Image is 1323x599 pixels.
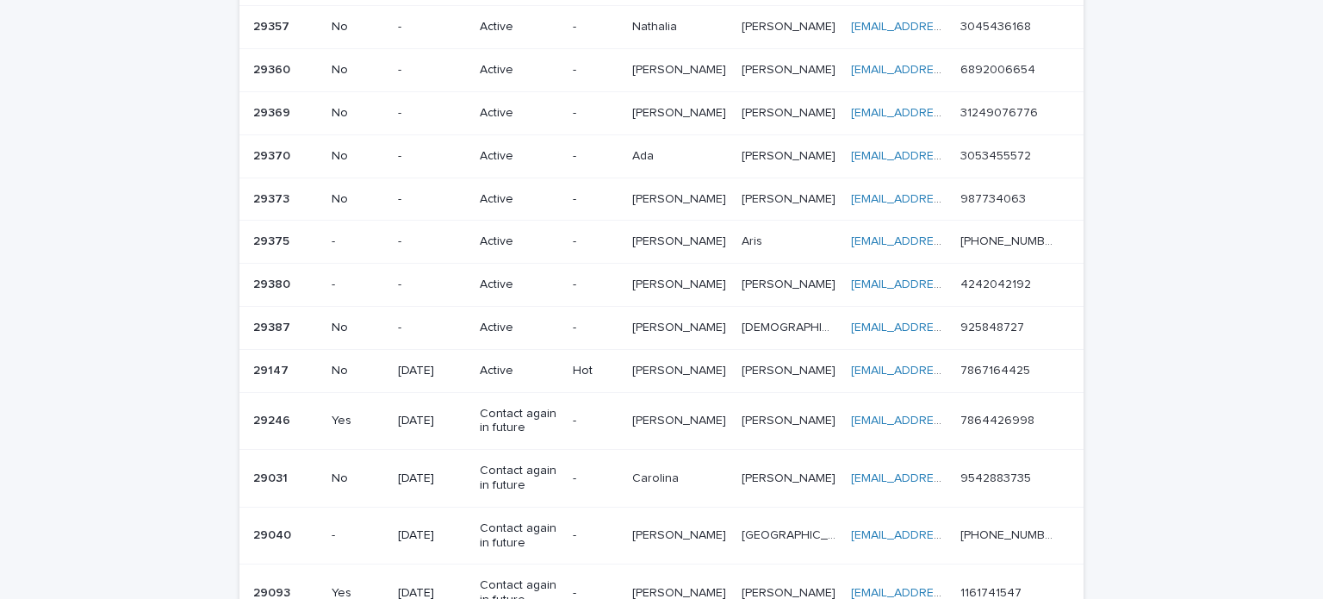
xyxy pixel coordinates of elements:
[632,317,730,335] p: [PERSON_NAME]
[239,507,1084,565] tr: 2904029040 -[DATE]Contact again in future-[PERSON_NAME][PERSON_NAME] [GEOGRAPHIC_DATA][GEOGRAPHIC...
[398,364,466,378] p: [DATE]
[742,317,841,335] p: [DEMOGRAPHIC_DATA]
[632,103,730,121] p: [PERSON_NAME]
[573,192,618,207] p: -
[398,234,466,249] p: -
[742,103,839,121] p: [PERSON_NAME]
[239,49,1084,92] tr: 2936029360 No-Active-[PERSON_NAME][PERSON_NAME] [PERSON_NAME][PERSON_NAME] [EMAIL_ADDRESS][DOMAIN...
[573,234,618,249] p: -
[332,414,384,428] p: Yes
[239,178,1084,221] tr: 2937329373 No-Active-[PERSON_NAME][PERSON_NAME] [PERSON_NAME][PERSON_NAME] [EMAIL_ADDRESS][DOMAIN...
[632,360,730,378] p: [PERSON_NAME]
[573,528,618,543] p: -
[480,149,559,164] p: Active
[742,525,841,543] p: [GEOGRAPHIC_DATA]
[851,415,1046,427] a: [EMAIL_ADDRESS][DOMAIN_NAME]
[480,20,559,34] p: Active
[851,529,1046,541] a: [EMAIL_ADDRESS][DOMAIN_NAME]
[332,192,384,207] p: No
[960,146,1034,164] p: 3053455572
[960,468,1034,486] p: 9542883735
[742,274,839,292] p: [PERSON_NAME]
[573,149,618,164] p: -
[398,278,466,292] p: -
[632,231,730,249] p: [PERSON_NAME]
[632,410,730,428] p: [PERSON_NAME]
[851,107,1046,119] a: [EMAIL_ADDRESS][DOMAIN_NAME]
[632,59,730,78] p: [PERSON_NAME]
[332,321,384,335] p: No
[742,189,839,207] p: [PERSON_NAME]
[632,468,682,486] p: Carolina
[742,360,839,378] p: [PERSON_NAME]
[573,106,618,121] p: -
[742,59,839,78] p: [PERSON_NAME]
[960,525,1059,543] p: +57 320 885 8934
[239,306,1084,349] tr: 2938729387 No-Active-[PERSON_NAME][PERSON_NAME] [DEMOGRAPHIC_DATA][DEMOGRAPHIC_DATA] [EMAIL_ADDRE...
[742,410,839,428] p: [PERSON_NAME]
[239,450,1084,508] tr: 2903129031 No[DATE]Contact again in future-CarolinaCarolina [PERSON_NAME][PERSON_NAME] [EMAIL_ADD...
[253,189,293,207] p: 29373
[632,146,657,164] p: Ada
[573,321,618,335] p: -
[480,234,559,249] p: Active
[573,414,618,428] p: -
[253,525,295,543] p: 29040
[573,278,618,292] p: -
[742,146,839,164] p: [PERSON_NAME]
[239,91,1084,134] tr: 2936929369 No-Active-[PERSON_NAME][PERSON_NAME] [PERSON_NAME][PERSON_NAME] [EMAIL_ADDRESS][DOMAIN...
[253,317,294,335] p: 29387
[960,231,1059,249] p: [PHONE_NUMBER]
[960,16,1034,34] p: 3045436168
[960,59,1039,78] p: 6892006654
[239,264,1084,307] tr: 2938029380 --Active-[PERSON_NAME][PERSON_NAME] [PERSON_NAME][PERSON_NAME] [EMAIL_ADDRESS][DOMAIN_...
[239,221,1084,264] tr: 2937529375 --Active-[PERSON_NAME][PERSON_NAME] ArisAris [EMAIL_ADDRESS][DOMAIN_NAME] [PHONE_NUMBE...
[332,234,384,249] p: -
[480,364,559,378] p: Active
[253,410,294,428] p: 29246
[332,63,384,78] p: No
[960,103,1041,121] p: 31249076776
[742,468,839,486] p: [PERSON_NAME]
[332,471,384,486] p: No
[253,103,294,121] p: 29369
[239,349,1084,392] tr: 2914729147 No[DATE]ActiveHot[PERSON_NAME][PERSON_NAME] [PERSON_NAME][PERSON_NAME] [EMAIL_ADDRESS]...
[398,528,466,543] p: [DATE]
[851,193,1046,205] a: [EMAIL_ADDRESS][DOMAIN_NAME]
[332,364,384,378] p: No
[480,521,559,551] p: Contact again in future
[960,360,1034,378] p: 7867164425
[851,235,1046,247] a: [EMAIL_ADDRESS][DOMAIN_NAME]
[398,414,466,428] p: [DATE]
[332,149,384,164] p: No
[398,471,466,486] p: [DATE]
[573,63,618,78] p: -
[851,150,1140,162] a: [EMAIL_ADDRESS][PERSON_NAME][DOMAIN_NAME]
[480,106,559,121] p: Active
[851,321,1046,334] a: [EMAIL_ADDRESS][DOMAIN_NAME]
[239,6,1084,49] tr: 2935729357 No-Active-NathaliaNathalia [PERSON_NAME][PERSON_NAME] [EMAIL_ADDRESS][DOMAIN_NAME] 304...
[632,16,680,34] p: Nathalia
[253,231,293,249] p: 29375
[398,106,466,121] p: -
[742,16,839,34] p: [PERSON_NAME]
[632,274,730,292] p: [PERSON_NAME]
[332,528,384,543] p: -
[253,59,294,78] p: 29360
[239,392,1084,450] tr: 2924629246 Yes[DATE]Contact again in future-[PERSON_NAME][PERSON_NAME] [PERSON_NAME][PERSON_NAME]...
[851,64,1046,76] a: [EMAIL_ADDRESS][DOMAIN_NAME]
[253,468,291,486] p: 29031
[960,410,1038,428] p: 7864426998
[851,365,1046,377] a: [EMAIL_ADDRESS][DOMAIN_NAME]
[398,63,466,78] p: -
[239,134,1084,178] tr: 2937029370 No-Active-AdaAda [PERSON_NAME][PERSON_NAME] [EMAIL_ADDRESS][PERSON_NAME][DOMAIN_NAME] ...
[960,189,1029,207] p: 987734063
[851,21,1046,33] a: [EMAIL_ADDRESS][DOMAIN_NAME]
[742,231,766,249] p: Aris
[480,63,559,78] p: Active
[632,189,730,207] p: [PERSON_NAME]
[851,472,1046,484] a: [EMAIL_ADDRESS][DOMAIN_NAME]
[480,192,559,207] p: Active
[398,20,466,34] p: -
[398,192,466,207] p: -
